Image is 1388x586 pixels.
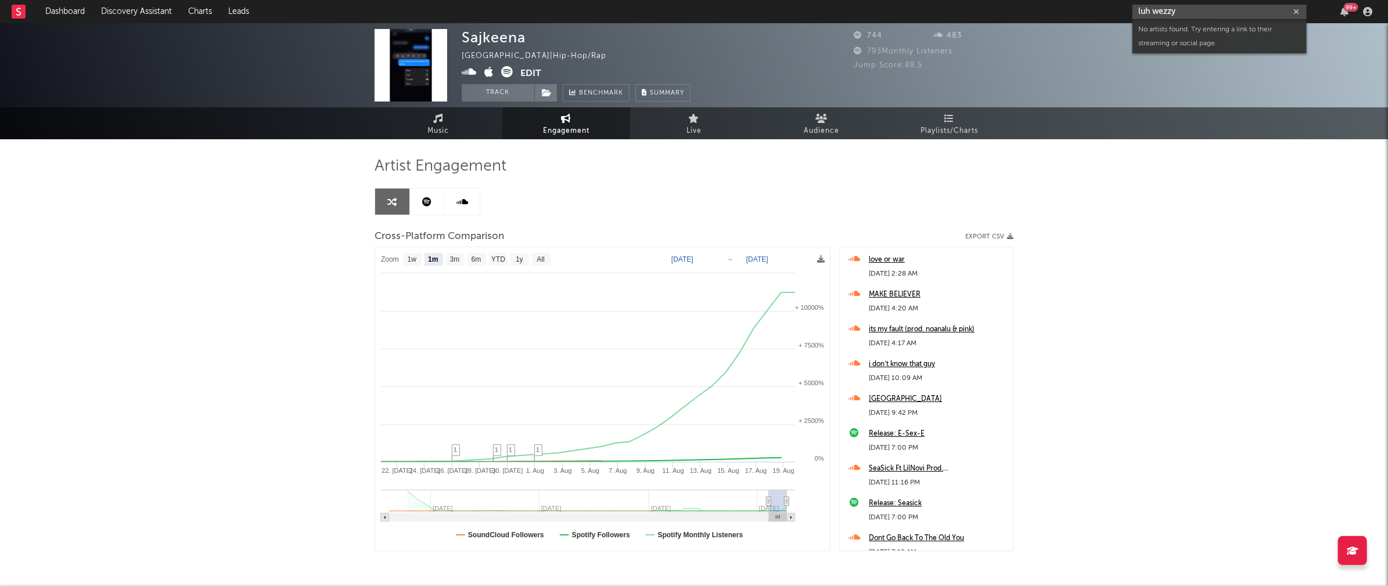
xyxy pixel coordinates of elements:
div: 99 + [1344,3,1358,12]
text: 1. Aug [526,467,544,474]
text: Spotify Followers [572,531,630,539]
div: [GEOGRAPHIC_DATA] | Hip-Hop/Rap [462,49,620,63]
a: Release: E-Sex-E [869,427,1007,441]
a: Engagement [502,107,630,139]
button: Summary [635,84,691,102]
text: 3. Aug [553,467,571,474]
text: 1w [408,256,417,264]
a: Benchmark [563,84,630,102]
a: Release: Seasick [869,497,1007,511]
div: [DATE] 7:12 AM [869,545,1007,559]
span: Live [686,124,702,138]
text: Spotify Monthly Listeners [658,531,743,539]
text: 13. Aug [690,467,711,474]
div: [DATE] 9:42 PM [869,406,1007,420]
span: 1 [495,446,498,453]
span: 1 [454,446,457,453]
div: [DATE] 2:28 AM [869,267,1007,281]
span: Artist Engagement [375,160,506,173]
button: Edit [520,66,541,81]
div: No artists found. Try entering a link to their streaming or social page. [1132,20,1307,53]
a: Live [630,107,758,139]
text: + 2500% [799,417,824,424]
a: i don’t know that guy [869,357,1007,371]
span: Jump Score: 88.5 [854,62,922,69]
a: its my fault (prod. noanalu & pink) [869,323,1007,337]
button: Export CSV [965,233,1013,240]
text: 11. Aug [662,467,684,474]
span: Music [428,124,450,138]
a: Dont Go Back To The Old You [869,531,1007,545]
text: 15. Aug [717,467,739,474]
text: 28. [DATE] [465,467,495,474]
input: Search for artists [1132,5,1307,19]
div: Sajkeena [462,29,526,46]
span: Playlists/Charts [921,124,979,138]
button: Track [462,84,534,102]
span: 483 [934,32,962,39]
div: [DATE] 7:00 PM [869,441,1007,455]
div: [DATE] 11:16 PM [869,476,1007,490]
span: 1 [509,446,512,453]
a: [GEOGRAPHIC_DATA] [869,392,1007,406]
span: 793 Monthly Listeners [854,48,952,55]
text: + 10000% [795,304,824,311]
text: 24. [DATE] [409,467,440,474]
text: Zoom [381,256,399,264]
text: All [537,256,544,264]
a: MAKE BELIEVER [869,288,1007,302]
text: 5. Aug [581,467,599,474]
text: 6m [472,256,481,264]
text: 7. Aug [609,467,627,474]
span: Audience [804,124,840,138]
span: Engagement [543,124,589,138]
text: 1m [428,256,438,264]
span: Summary [650,90,684,96]
span: 744 [854,32,882,39]
text: 0% [815,455,824,462]
a: Music [375,107,502,139]
div: [DATE] 7:00 PM [869,511,1007,524]
div: [DATE] 4:20 AM [869,302,1007,316]
text: 1y [516,256,523,264]
span: Cross-Platform Comparison [375,230,504,244]
text: 9. Aug [637,467,655,474]
text: [DATE] [671,255,693,263]
text: 19. Aug [773,467,794,474]
span: Benchmark [579,86,623,100]
text: + 7500% [799,342,824,349]
div: [DATE] 10:09 AM [869,371,1007,385]
text: [DATE] [746,255,768,263]
text: + 5000% [799,379,824,386]
text: 22. [DATE] [382,467,412,474]
button: 99+ [1340,7,1349,16]
a: love or war [869,253,1007,267]
a: SeaSick Ft LilNovi Prod. [GEOGRAPHIC_DATA] [869,462,1007,476]
a: Playlists/Charts [886,107,1013,139]
text: 30. [DATE] [492,467,523,474]
text: → [727,255,733,263]
span: 1 [536,446,540,453]
a: Audience [758,107,886,139]
text: 26. [DATE] [437,467,468,474]
text: YTD [491,256,505,264]
text: 3m [450,256,460,264]
text: 17. Aug [745,467,767,474]
div: [DATE] 4:17 AM [869,337,1007,350]
text: SoundCloud Followers [468,531,544,539]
